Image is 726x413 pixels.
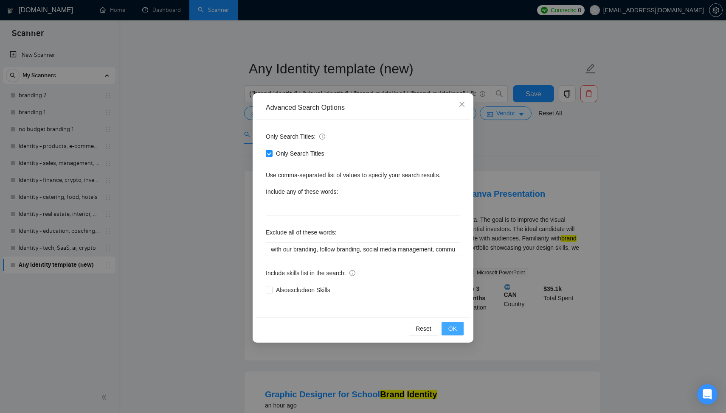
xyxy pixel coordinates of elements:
span: info-circle [349,270,355,276]
button: OK [442,322,464,335]
label: Exclude all of these words: [266,226,337,239]
span: close [459,101,465,108]
button: Close [450,93,473,116]
span: Only Search Titles: [266,132,325,141]
span: Only Search Titles [273,149,328,158]
span: Also exclude on Skills [273,285,334,295]
div: Use comma-separated list of values to specify your search results. [266,170,460,180]
span: OK [448,324,457,333]
span: info-circle [319,134,325,140]
div: Open Intercom Messenger [697,384,718,405]
span: Reset [416,324,431,333]
button: Reset [409,322,438,335]
div: Advanced Search Options [266,103,460,112]
label: Include any of these words: [266,185,338,198]
span: Include skills list in the search: [266,268,355,278]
